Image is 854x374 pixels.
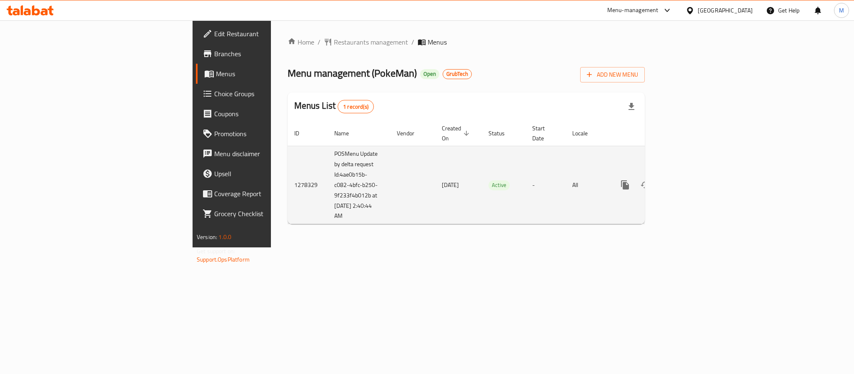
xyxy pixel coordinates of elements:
span: Coverage Report [214,189,328,199]
a: Coupons [196,104,335,124]
span: Promotions [214,129,328,139]
th: Actions [609,121,702,146]
span: Start Date [532,123,556,143]
span: Edit Restaurant [214,29,328,39]
li: / [411,37,414,47]
span: Upsell [214,169,328,179]
span: Choice Groups [214,89,328,99]
div: Active [488,180,510,190]
span: Restaurants management [334,37,408,47]
span: GrubTech [443,70,471,77]
span: Locale [572,128,599,138]
td: All [566,146,609,224]
a: Upsell [196,164,335,184]
button: Add New Menu [580,67,645,82]
span: Get support on: [197,246,235,257]
span: Created On [442,123,472,143]
span: Menus [428,37,447,47]
span: Menu management ( PokeMan ) [288,64,417,82]
a: Restaurants management [324,37,408,47]
div: Menu-management [607,5,659,15]
a: Menu disclaimer [196,144,335,164]
span: Menu disclaimer [214,149,328,159]
a: Menus [196,64,335,84]
span: Vendor [397,128,425,138]
div: Open [420,69,439,79]
span: Grocery Checklist [214,209,328,219]
div: [GEOGRAPHIC_DATA] [698,6,753,15]
span: Menus [216,69,328,79]
span: M [839,6,844,15]
span: Branches [214,49,328,59]
td: - [526,146,566,224]
span: 1.0.0 [218,232,231,242]
a: Branches [196,44,335,64]
a: Choice Groups [196,84,335,104]
a: Support.OpsPlatform [197,254,250,265]
table: enhanced table [288,121,702,224]
a: Promotions [196,124,335,144]
button: more [615,175,635,195]
span: Active [488,180,510,190]
td: POSMenu Update by delta request Id:4ae0b15b-c082-4bfc-b250-9f233f4b012b at [DATE] 2:40:44 AM [328,146,390,224]
span: Status [488,128,516,138]
span: ID [294,128,310,138]
button: Change Status [635,175,655,195]
nav: breadcrumb [288,37,645,47]
span: 1 record(s) [338,103,373,111]
span: Version: [197,232,217,242]
a: Coverage Report [196,184,335,204]
span: Add New Menu [587,70,638,80]
div: Export file [621,97,641,117]
a: Edit Restaurant [196,24,335,44]
a: Grocery Checklist [196,204,335,224]
span: Coupons [214,109,328,119]
span: Name [334,128,360,138]
span: [DATE] [442,180,459,190]
span: Open [420,70,439,77]
h2: Menus List [294,100,374,113]
div: Total records count [338,100,374,113]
